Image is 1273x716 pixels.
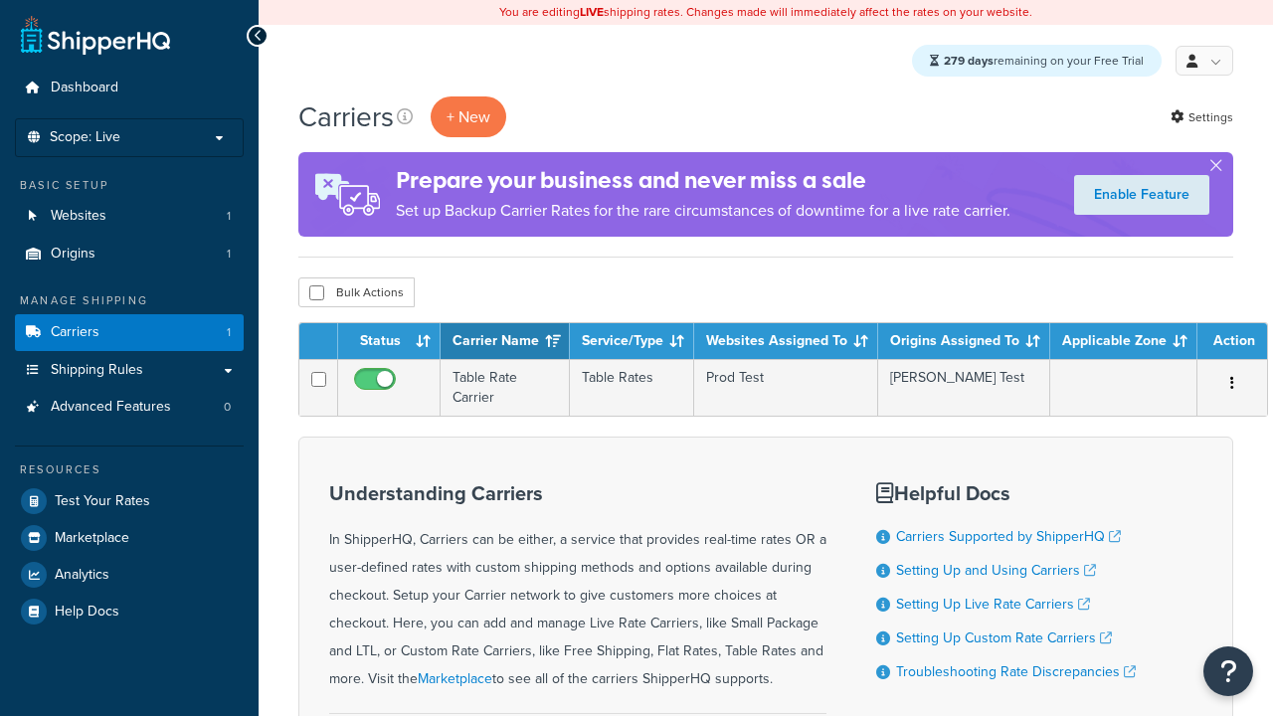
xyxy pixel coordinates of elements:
td: [PERSON_NAME] Test [878,359,1050,416]
a: Enable Feature [1074,175,1209,215]
li: Advanced Features [15,389,244,426]
th: Action [1197,323,1267,359]
a: Marketplace [418,668,492,689]
div: Manage Shipping [15,292,244,309]
p: Set up Backup Carrier Rates for the rare circumstances of downtime for a live rate carrier. [396,197,1010,225]
li: Websites [15,198,244,235]
span: Marketplace [55,530,129,547]
th: Service/Type: activate to sort column ascending [570,323,694,359]
span: Test Your Rates [55,493,150,510]
a: Analytics [15,557,244,593]
div: Resources [15,461,244,478]
span: Websites [51,208,106,225]
th: Carrier Name: activate to sort column ascending [441,323,570,359]
a: Dashboard [15,70,244,106]
td: Table Rates [570,359,694,416]
span: 1 [227,208,231,225]
th: Applicable Zone: activate to sort column ascending [1050,323,1197,359]
a: Setting Up and Using Carriers [896,560,1096,581]
a: Test Your Rates [15,483,244,519]
td: Table Rate Carrier [441,359,570,416]
span: Dashboard [51,80,118,96]
span: Analytics [55,567,109,584]
h3: Helpful Docs [876,482,1136,504]
a: Carriers Supported by ShipperHQ [896,526,1121,547]
span: Carriers [51,324,99,341]
a: Troubleshooting Rate Discrepancies [896,661,1136,682]
a: ShipperHQ Home [21,15,170,55]
a: Setting Up Custom Rate Carriers [896,627,1112,648]
img: ad-rules-rateshop-fe6ec290ccb7230408bd80ed9643f0289d75e0ffd9eb532fc0e269fcd187b520.png [298,152,396,237]
a: Advanced Features 0 [15,389,244,426]
span: 1 [227,324,231,341]
li: Carriers [15,314,244,351]
a: Help Docs [15,594,244,629]
div: In ShipperHQ, Carriers can be either, a service that provides real-time rates OR a user-defined r... [329,482,826,693]
a: Carriers 1 [15,314,244,351]
h1: Carriers [298,97,394,136]
th: Websites Assigned To: activate to sort column ascending [694,323,878,359]
th: Origins Assigned To: activate to sort column ascending [878,323,1050,359]
span: 0 [224,399,231,416]
div: remaining on your Free Trial [912,45,1162,77]
a: Marketplace [15,520,244,556]
th: Status: activate to sort column ascending [338,323,441,359]
span: Scope: Live [50,129,120,146]
button: Bulk Actions [298,277,415,307]
span: Origins [51,246,95,263]
h4: Prepare your business and never miss a sale [396,164,1010,197]
div: Basic Setup [15,177,244,194]
li: Origins [15,236,244,272]
span: Advanced Features [51,399,171,416]
td: Prod Test [694,359,878,416]
button: Open Resource Center [1203,646,1253,696]
a: Settings [1171,103,1233,131]
a: Origins 1 [15,236,244,272]
strong: 279 days [944,52,994,70]
h3: Understanding Carriers [329,482,826,504]
b: LIVE [580,3,604,21]
span: 1 [227,246,231,263]
span: Shipping Rules [51,362,143,379]
button: + New [431,96,506,137]
a: Setting Up Live Rate Carriers [896,594,1090,615]
a: Websites 1 [15,198,244,235]
a: Shipping Rules [15,352,244,389]
span: Help Docs [55,604,119,621]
